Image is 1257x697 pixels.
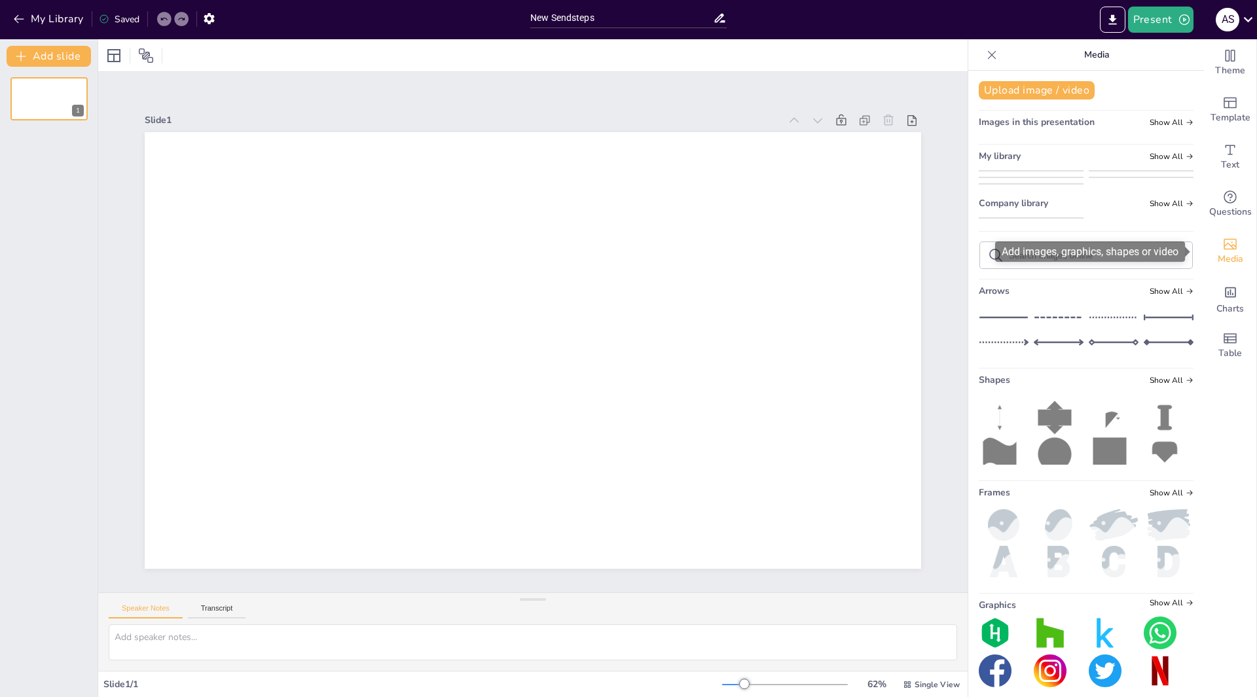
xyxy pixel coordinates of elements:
[109,604,183,618] button: Speaker Notes
[979,197,1048,209] span: Company library
[1218,252,1243,266] span: Media
[188,604,246,618] button: Transcript
[1089,546,1139,577] img: c.png
[1034,617,1066,649] img: graphic
[103,45,124,66] div: Layout
[979,546,1029,577] img: a.png
[1150,118,1193,127] span: Show all
[979,116,1095,128] span: Images in this presentation
[530,9,713,27] input: Insert title
[1215,63,1245,78] span: Theme
[1144,546,1193,577] img: d.png
[979,374,1010,386] span: Shapes
[1204,228,1256,275] div: Add images, graphics, shapes or video
[1144,509,1193,541] img: paint.png
[1216,7,1239,33] button: A S
[1209,205,1252,219] span: Questions
[1216,8,1239,31] div: A S
[1150,287,1193,296] span: Show all
[1128,7,1193,33] button: Present
[1089,509,1139,541] img: paint2.png
[979,486,1010,499] span: Frames
[1144,654,1176,687] img: graphic
[1204,86,1256,134] div: Add ready made slides
[979,617,1011,649] img: graphic
[7,46,91,67] button: Add slide
[861,678,892,690] div: 62 %
[99,13,139,26] div: Saved
[1150,376,1193,385] span: Show all
[103,678,722,690] div: Slide 1 / 1
[1204,181,1256,228] div: Get real-time input from your audience
[1204,275,1256,322] div: Add charts and graphs
[1204,134,1256,181] div: Add text boxes
[10,9,89,29] button: My Library
[979,654,1011,687] img: graphic
[10,77,88,120] div: 1
[1150,598,1193,607] span: Show all
[979,285,1010,297] span: Arrows
[1089,654,1121,687] img: graphic
[995,241,1185,262] div: Add images, graphics, shapes or video
[915,679,960,690] span: Single View
[979,81,1095,99] button: Upload image / video
[1144,617,1176,649] img: graphic
[1150,488,1193,497] span: Show all
[1221,158,1239,172] span: Text
[1150,199,1193,208] span: Show all
[1034,546,1084,577] img: b.png
[1218,346,1242,361] span: Table
[138,48,154,63] span: Position
[1211,111,1250,125] span: Template
[1100,7,1125,33] button: Export to PowerPoint
[1216,302,1244,316] span: Charts
[979,150,1021,162] span: My library
[1204,322,1256,369] div: Add a table
[1034,654,1066,687] img: graphic
[1089,617,1121,649] img: graphic
[979,509,1029,541] img: ball.png
[1002,39,1191,71] p: Media
[979,599,1016,611] span: Graphics
[1204,39,1256,86] div: Change the overall theme
[72,105,84,116] div: 1
[1034,509,1084,541] img: oval.png
[1150,152,1193,161] span: Show all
